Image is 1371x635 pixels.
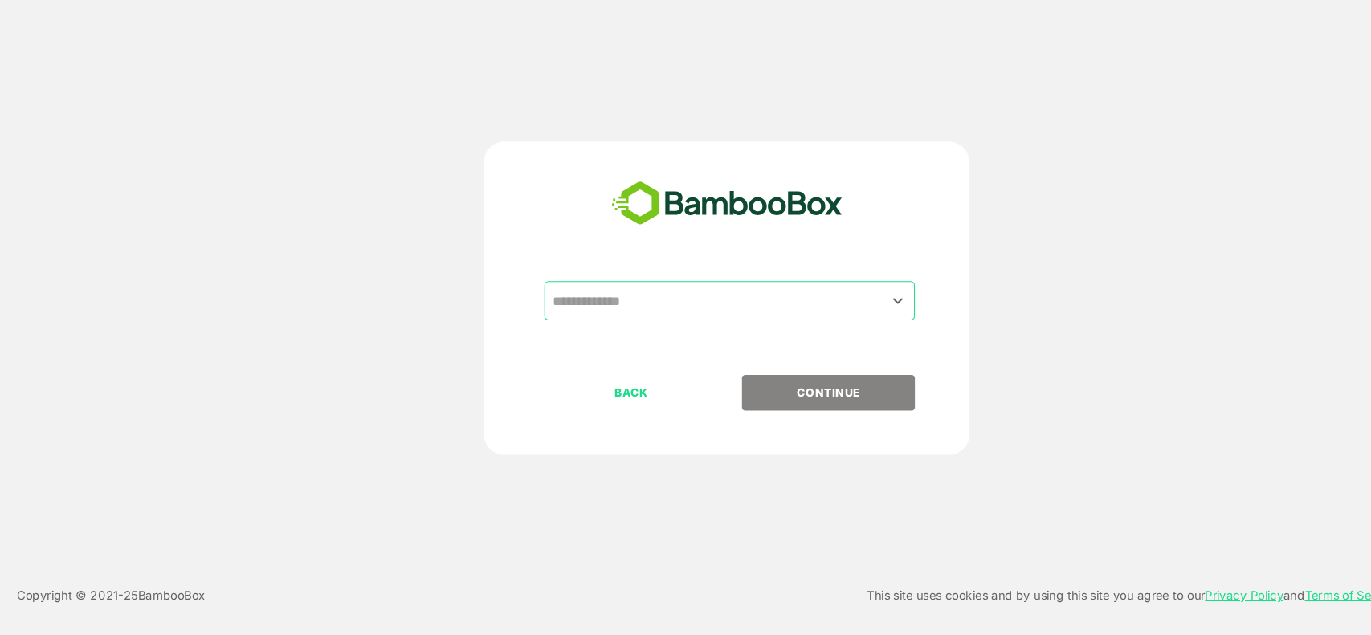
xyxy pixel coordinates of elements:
button: Open [835,308,857,330]
a: Terms of Service [1230,590,1319,604]
button: BACK [513,389,676,423]
p: BACK [515,397,675,415]
p: Copyright © 2021- 25 BambooBox [16,588,194,607]
p: This site uses cookies and by using this site you agree to our and [818,588,1319,607]
button: CONTINUE [700,389,863,423]
a: Privacy Policy [1136,590,1210,604]
img: bamboobox [568,201,803,254]
p: CONTINUE [701,397,862,415]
